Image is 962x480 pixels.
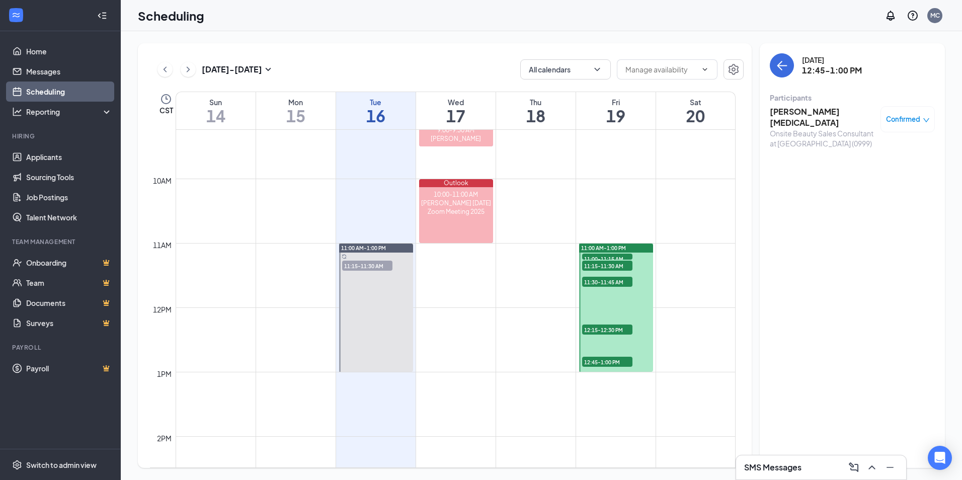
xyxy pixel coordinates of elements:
svg: Clock [160,93,172,105]
div: MC [930,11,940,20]
button: All calendarsChevronDown [520,59,611,79]
svg: Analysis [12,107,22,117]
svg: ChevronDown [701,65,709,73]
a: TeamCrown [26,273,112,293]
a: September 20, 2025 [656,92,736,129]
svg: Minimize [884,461,896,473]
svg: Settings [728,63,740,75]
h1: 14 [176,107,256,124]
h1: 18 [496,107,576,124]
button: ComposeMessage [846,459,862,475]
div: Reporting [26,107,113,117]
a: Home [26,41,112,61]
h1: 16 [336,107,416,124]
a: Talent Network [26,207,112,227]
h1: Scheduling [138,7,204,24]
div: Participants [770,93,935,103]
div: Tue [336,97,416,107]
h3: [DATE] - [DATE] [202,64,262,75]
span: CST [159,105,173,115]
a: September 14, 2025 [176,92,256,129]
button: ChevronRight [181,62,196,77]
div: 9:00-9:30 AM [419,126,493,134]
div: 1pm [155,368,174,379]
h3: 12:45-1:00 PM [802,65,862,76]
h1: 17 [416,107,496,124]
svg: QuestionInfo [907,10,919,22]
div: Mon [256,97,336,107]
div: [DATE] [802,55,862,65]
a: DocumentsCrown [26,293,112,313]
a: SurveysCrown [26,313,112,333]
div: Open Intercom Messenger [928,446,952,470]
svg: ComposeMessage [848,461,860,473]
a: Sourcing Tools [26,167,112,187]
div: 11am [151,239,174,251]
div: 10am [151,175,174,186]
button: ChevronUp [864,459,880,475]
span: 11:30-11:45 AM [582,277,632,287]
span: down [923,117,930,124]
span: 11:00-11:15 AM [582,254,632,264]
svg: Collapse [97,11,107,21]
svg: Sync [342,254,347,259]
a: September 15, 2025 [256,92,336,129]
div: [PERSON_NAME] [DATE] Zoom Meeting 2025 [419,199,493,216]
div: Outlook [419,179,493,187]
h1: 15 [256,107,336,124]
h1: 19 [576,107,656,124]
a: OnboardingCrown [26,253,112,273]
button: back-button [770,53,794,77]
div: 2pm [155,433,174,444]
div: Payroll [12,343,110,352]
div: Team Management [12,237,110,246]
a: September 16, 2025 [336,92,416,129]
svg: Notifications [885,10,897,22]
button: Settings [724,59,744,79]
div: Sun [176,97,256,107]
span: 12:15-12:30 PM [582,325,632,335]
div: Onsite Beauty Sales Consultant at [GEOGRAPHIC_DATA] (0999) [770,128,875,148]
span: 11:00 AM-1:00 PM [341,245,386,252]
div: Sat [656,97,736,107]
button: ChevronLeft [157,62,173,77]
h3: [PERSON_NAME][MEDICAL_DATA] [770,106,875,128]
a: September 19, 2025 [576,92,656,129]
div: Thu [496,97,576,107]
a: Applicants [26,147,112,167]
div: Fri [576,97,656,107]
svg: WorkstreamLogo [11,10,21,20]
a: Job Postings [26,187,112,207]
div: [PERSON_NAME] [419,134,493,143]
input: Manage availability [625,64,697,75]
svg: SmallChevronDown [262,63,274,75]
h1: 20 [656,107,736,124]
svg: ChevronDown [592,64,602,74]
span: 11:15-11:30 AM [582,261,632,271]
a: Messages [26,61,112,82]
svg: Settings [12,460,22,470]
svg: ChevronUp [866,461,878,473]
div: 12pm [151,304,174,315]
a: Scheduling [26,82,112,102]
div: Hiring [12,132,110,140]
span: 11:15-11:30 AM [342,261,392,271]
a: PayrollCrown [26,358,112,378]
span: 12:45-1:00 PM [582,357,632,367]
a: September 18, 2025 [496,92,576,129]
div: 10:00-11:00 AM [419,190,493,199]
span: 11:00 AM-1:00 PM [581,245,626,252]
span: Confirmed [886,114,920,124]
svg: ArrowLeft [776,59,788,71]
a: September 17, 2025 [416,92,496,129]
h3: SMS Messages [744,462,801,473]
svg: ChevronRight [183,63,193,75]
button: Minimize [882,459,898,475]
div: Switch to admin view [26,460,97,470]
svg: ChevronLeft [160,63,170,75]
div: Wed [416,97,496,107]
